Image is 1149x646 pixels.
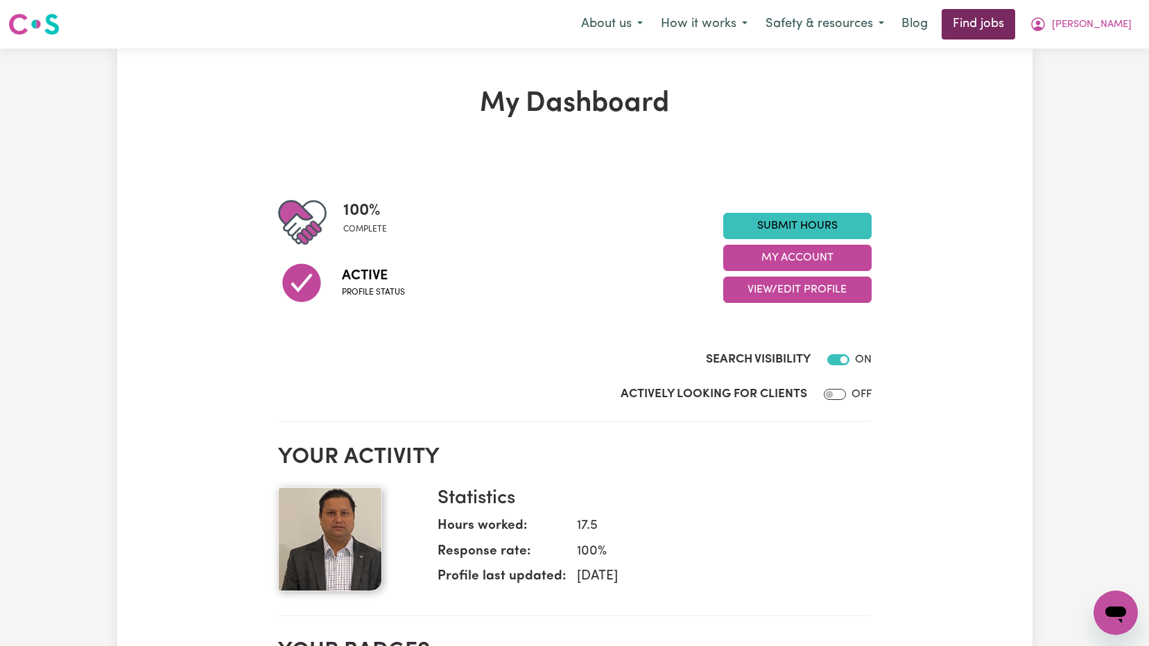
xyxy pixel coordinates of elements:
[723,277,872,303] button: View/Edit Profile
[1094,591,1138,635] iframe: Button to launch messaging window, conversation in progress
[343,198,398,247] div: Profile completeness: 100%
[343,198,387,223] span: 100 %
[652,10,757,39] button: How it works
[852,389,872,400] span: OFF
[572,10,652,39] button: About us
[566,516,861,536] dd: 17.5
[342,265,405,286] span: Active
[893,9,936,40] a: Blog
[438,567,566,593] dt: Profile last updated:
[1052,17,1132,33] span: [PERSON_NAME]
[8,8,60,40] a: Careseekers logo
[621,385,807,403] label: Actively Looking for Clients
[723,213,872,239] a: Submit Hours
[438,487,861,511] h3: Statistics
[723,245,872,271] button: My Account
[566,567,861,587] dd: [DATE]
[566,542,861,562] dd: 100 %
[855,354,872,365] span: ON
[278,444,872,471] h2: Your activity
[343,223,387,236] span: complete
[278,87,872,121] h1: My Dashboard
[278,487,382,591] img: Your profile picture
[438,542,566,568] dt: Response rate:
[342,286,405,299] span: Profile status
[757,10,893,39] button: Safety & resources
[942,9,1015,40] a: Find jobs
[8,12,60,37] img: Careseekers logo
[438,516,566,542] dt: Hours worked:
[706,351,811,369] label: Search Visibility
[1021,10,1141,39] button: My Account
